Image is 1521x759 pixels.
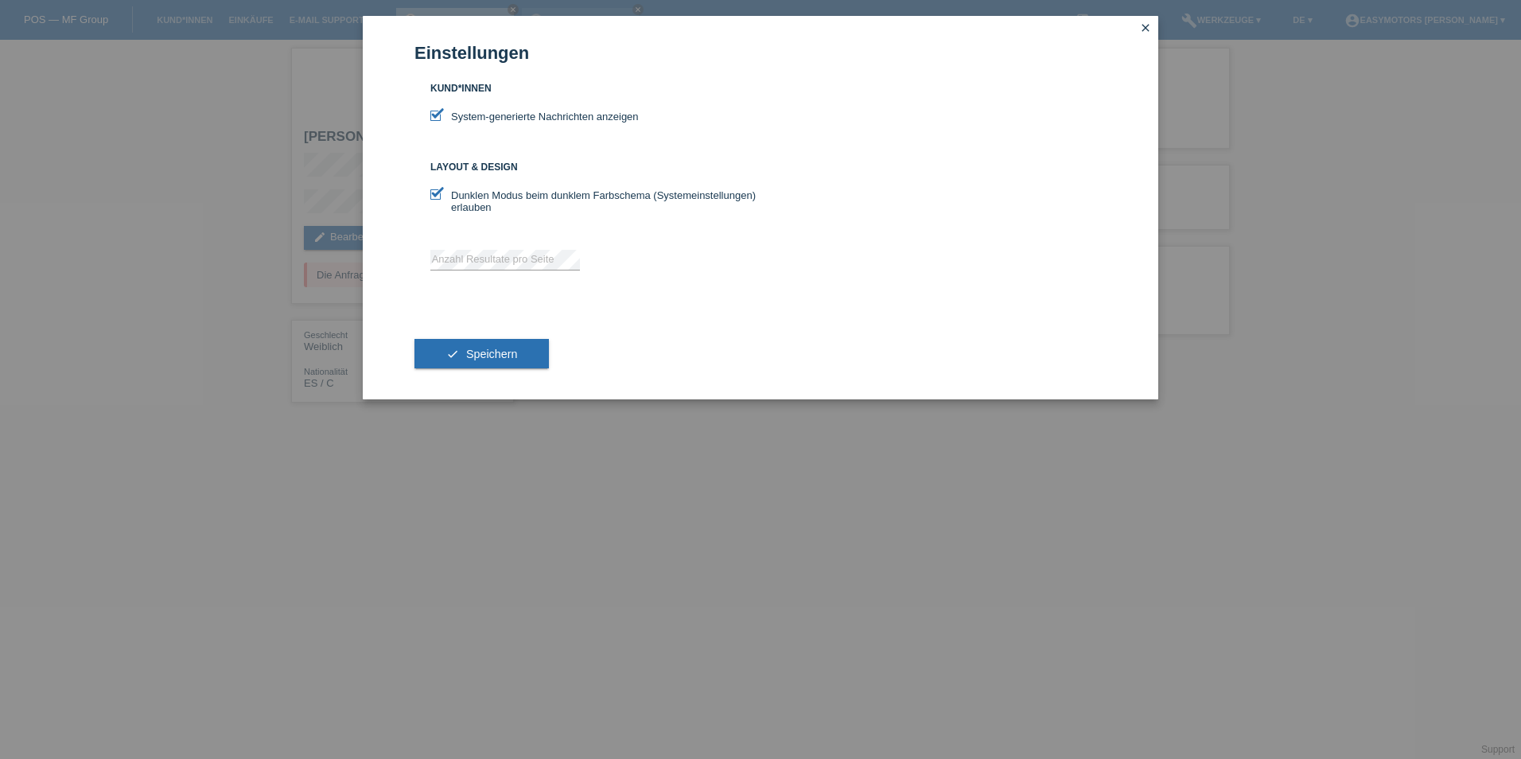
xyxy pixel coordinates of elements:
span: Speichern [466,348,517,360]
label: Dunklen Modus beim dunklem Farbschema (Systemeinstellungen) erlauben [430,189,760,213]
i: check [446,348,459,360]
h3: Kund*innen [430,83,760,95]
h1: Einstellungen [414,43,1107,63]
button: check Speichern [414,339,549,369]
i: close [1139,21,1152,34]
label: System-generierte Nachrichten anzeigen [430,111,639,123]
h3: Layout & Design [430,162,760,173]
a: close [1135,20,1156,38]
